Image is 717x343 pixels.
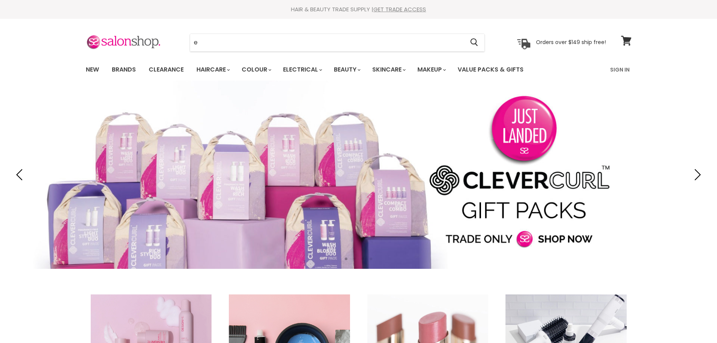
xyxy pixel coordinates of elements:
[370,258,372,260] li: Page dot 4
[353,258,356,260] li: Page dot 2
[277,62,327,78] a: Electrical
[345,258,347,260] li: Page dot 1
[452,62,529,78] a: Value Packs & Gifts
[76,6,641,13] div: HAIR & BEAUTY TRADE SUPPLY |
[190,34,485,52] form: Product
[236,62,276,78] a: Colour
[536,39,606,46] p: Orders over $149 ship free!
[143,62,189,78] a: Clearance
[13,167,28,182] button: Previous
[464,34,484,51] button: Search
[412,62,451,78] a: Makeup
[191,62,234,78] a: Haircare
[76,59,641,81] nav: Main
[367,62,410,78] a: Skincare
[80,62,105,78] a: New
[361,258,364,260] li: Page dot 3
[106,62,142,78] a: Brands
[80,59,568,81] ul: Main menu
[190,34,464,51] input: Search
[606,62,634,78] a: Sign In
[373,5,426,13] a: GET TRADE ACCESS
[689,167,704,182] button: Next
[328,62,365,78] a: Beauty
